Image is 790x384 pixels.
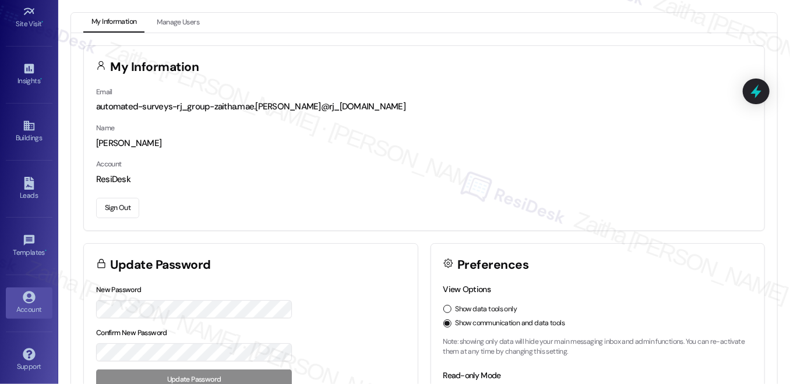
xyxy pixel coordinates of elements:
[6,2,52,33] a: Site Visit •
[83,13,144,33] button: My Information
[96,198,139,218] button: Sign Out
[456,318,565,329] label: Show communication and data tools
[96,101,752,113] div: automated-surveys-rj_group-zaitha.mae.[PERSON_NAME]@rj_[DOMAIN_NAME]
[96,159,122,169] label: Account
[111,61,199,73] h3: My Information
[6,344,52,376] a: Support
[96,173,752,186] div: ResiDesk
[96,123,115,133] label: Name
[111,259,211,271] h3: Update Password
[96,328,167,337] label: Confirm New Password
[457,259,528,271] h3: Preferences
[6,287,52,319] a: Account
[96,285,142,294] label: New Password
[6,59,52,90] a: Insights •
[6,116,52,147] a: Buildings
[149,13,207,33] button: Manage Users
[42,18,44,26] span: •
[6,230,52,262] a: Templates •
[45,247,47,255] span: •
[443,284,491,294] label: View Options
[6,173,52,205] a: Leads
[443,337,753,357] p: Note: showing only data will hide your main messaging inbox and admin functions. You can re-activ...
[96,137,752,150] div: [PERSON_NAME]
[456,304,517,315] label: Show data tools only
[96,87,112,97] label: Email
[443,370,501,381] label: Read-only Mode
[40,75,42,83] span: •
